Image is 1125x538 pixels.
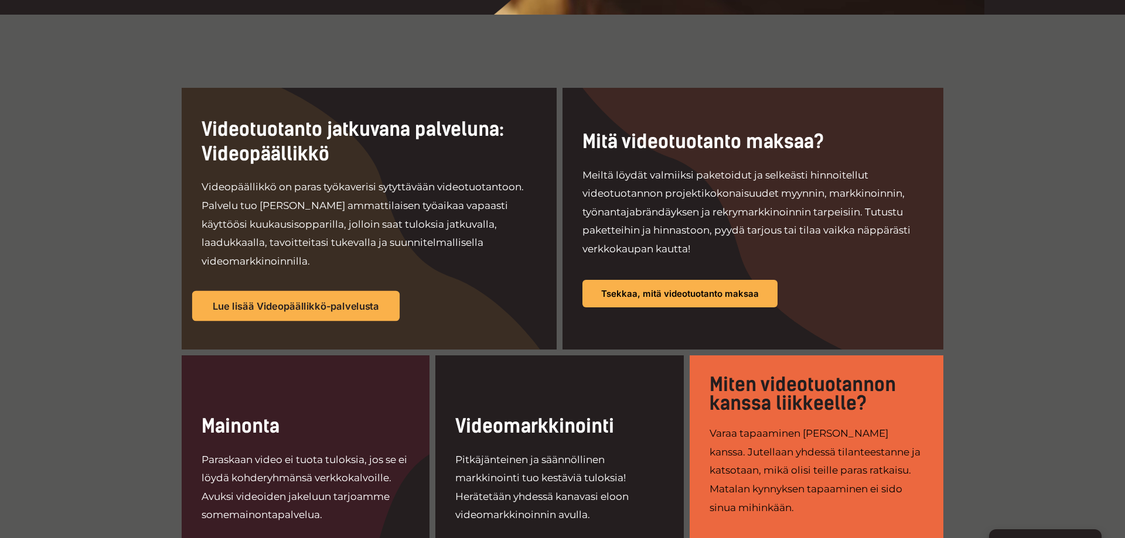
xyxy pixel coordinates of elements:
p: Paraskaan video ei tuota tuloksia, jos se ei löydä kohderyhmänsä verkkokalvoille. Avuksi videoide... [202,451,410,525]
p: Pitkäjänteinen ja säännöllinen markkinointi tuo kestäviä tuloksia! Herätetään yhdessä kanavasi el... [455,451,663,525]
span: Lue lisää Videopäällikkö-palvelusta [213,301,379,311]
h2: Mainonta [202,414,410,439]
a: Tsekkaa, mitä videotuotanto maksaa [582,280,778,307]
h2: Videomarkkinointi [455,414,663,439]
span: Tsekkaa, mitä videotuotanto maksaa [601,289,759,298]
p: Videopäällikkö on paras työkaverisi sytyttävään videotuotantoon. Palvelu tuo [PERSON_NAME] ammatt... [202,178,537,270]
p: Meiltä löydät valmiiksi paketoidut ja selkeästi hinnoitellut videotuotannon projektikokonaisuudet... [582,166,923,259]
h2: Videotuotanto jatkuvana palveluna: Videopäällikkö [202,118,537,166]
p: Varaa tapaaminen [PERSON_NAME] kanssa. Jutellaan yhdessä tilanteestanne ja katsotaan, mikä olisi ... [710,424,923,517]
a: Lue lisää Videopäällikkö-palvelusta [192,291,400,321]
h2: Mitä videotuotanto maksaa? [582,130,923,155]
p: Miten videotuotannon kanssa liikkeelle? [710,375,923,413]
